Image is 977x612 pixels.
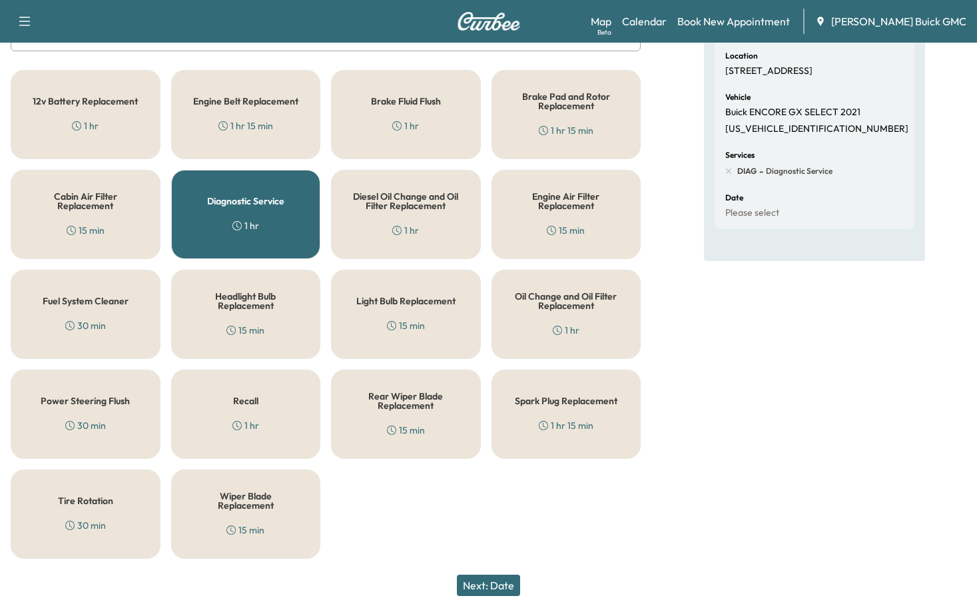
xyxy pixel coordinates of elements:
p: Please select [725,207,779,219]
h5: Tire Rotation [58,496,113,505]
div: 15 min [67,224,105,237]
h5: Spark Plug Replacement [515,396,617,406]
div: 1 hr 15 min [539,419,593,432]
h6: Vehicle [725,93,751,101]
p: Buick ENCORE GX SELECT 2021 [725,107,860,119]
div: 1 hr [72,119,99,133]
h5: Headlight Bulb Replacement [193,292,299,310]
a: Book New Appointment [677,13,790,29]
h5: Rear Wiper Blade Replacement [353,392,459,410]
span: - [757,164,763,178]
span: [PERSON_NAME] Buick GMC [831,13,966,29]
div: 30 min [65,419,106,432]
h5: Brake Fluid Flush [371,97,441,106]
div: 15 min [226,523,264,537]
div: 1 hr [232,419,259,432]
div: 1 hr [553,324,579,337]
span: Diagnostic Service [763,166,832,176]
h5: Cabin Air Filter Replacement [33,192,139,210]
h5: Engine Belt Replacement [193,97,298,106]
img: Curbee Logo [457,12,521,31]
h6: Services [725,151,755,159]
div: 1 hr 15 min [539,124,593,137]
h5: Engine Air Filter Replacement [513,192,619,210]
h6: Date [725,194,743,202]
h5: Oil Change and Oil Filter Replacement [513,292,619,310]
h5: Power Steering Flush [41,396,130,406]
a: Calendar [622,13,667,29]
div: Beta [597,27,611,37]
h6: Location [725,52,758,60]
div: 30 min [65,519,106,532]
p: [STREET_ADDRESS] [725,65,813,77]
div: 1 hr [392,224,419,237]
div: 15 min [387,424,425,437]
h5: Diagnostic Service [207,196,284,206]
div: 15 min [547,224,585,237]
button: Next: Date [457,575,520,596]
div: 1 hr [392,119,419,133]
h5: Light Bulb Replacement [356,296,456,306]
a: MapBeta [591,13,611,29]
h5: 12v Battery Replacement [33,97,138,106]
p: [US_VEHICLE_IDENTIFICATION_NUMBER] [725,123,908,135]
h5: Fuel System Cleaner [43,296,129,306]
h5: Wiper Blade Replacement [193,491,299,510]
div: 1 hr [232,219,259,232]
div: 30 min [65,319,106,332]
div: 15 min [387,319,425,332]
span: DIAG [737,166,757,176]
h5: Diesel Oil Change and Oil Filter Replacement [353,192,459,210]
h5: Brake Pad and Rotor Replacement [513,92,619,111]
h5: Recall [233,396,258,406]
div: 1 hr 15 min [218,119,273,133]
div: 15 min [226,324,264,337]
